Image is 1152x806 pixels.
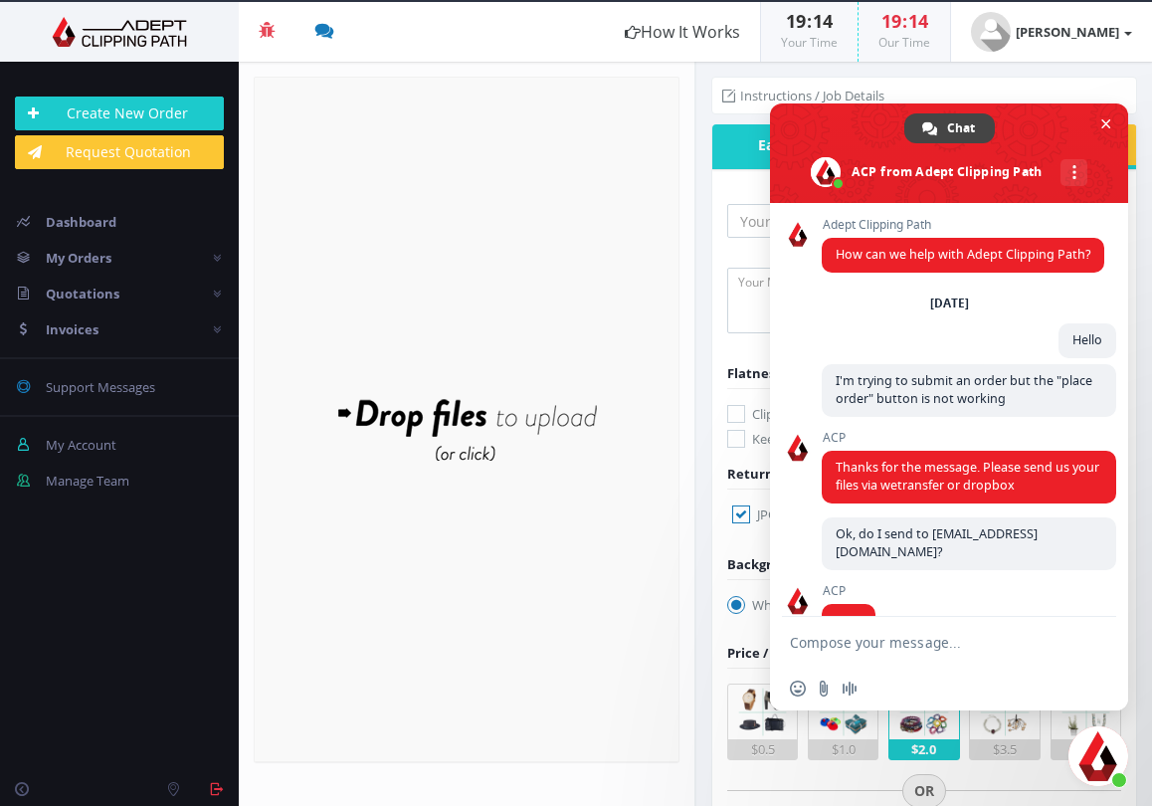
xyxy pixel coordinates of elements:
[930,298,969,309] div: [DATE]
[901,9,908,33] span: :
[728,739,797,759] div: $0.5
[1060,159,1087,186] div: More channels
[970,739,1039,759] div: $3.5
[836,459,1099,494] span: Thanks for the message. Please send us your files via wetransfer or dropbox
[727,643,981,663] div: Choose Image Complexity
[46,285,119,302] span: Quotations
[712,124,899,165] a: Easy OrderForm
[842,681,858,697] span: Audio message
[712,124,899,165] span: Easy Order
[813,9,833,33] span: 14
[1095,113,1116,134] span: Close chat
[727,595,787,615] label: White
[977,685,1032,739] img: 4.png
[46,378,155,396] span: Support Messages
[732,504,777,524] label: JPG
[947,113,975,143] span: Chat
[46,249,111,267] span: My Orders
[790,681,806,697] span: Insert an emoji
[822,218,1104,232] span: Adept Clipping Path
[836,525,1038,560] span: Ok, do I send to [EMAIL_ADDRESS][DOMAIN_NAME]?
[881,9,901,33] span: 19
[727,364,889,382] span: Flatness & Metadata Info
[836,246,1090,263] span: How can we help with Adept Clipping Path?
[836,612,862,629] span: Yes..
[15,135,224,169] a: Request Quotation
[722,86,884,105] li: Instructions / Job Details
[951,2,1152,62] a: [PERSON_NAME]
[1052,739,1120,759] div: $7.0
[735,685,790,739] img: 1.png
[971,12,1011,52] img: user_default.jpg
[46,436,116,454] span: My Account
[908,9,928,33] span: 14
[790,634,1064,652] textarea: Compose your message...
[816,681,832,697] span: Send a file
[904,113,995,143] div: Chat
[889,739,958,759] div: $2.0
[822,431,1116,445] span: ACP
[822,584,875,598] span: ACP
[836,372,1092,407] span: I'm trying to submit an order but the "place order" button is not working
[786,9,806,33] span: 19
[816,685,870,739] img: 2.png
[1072,331,1102,348] span: Hello
[727,204,904,238] input: Your Order Title
[727,404,990,424] label: Clipping Path with Flatness
[806,9,813,33] span: :
[46,213,116,231] span: Dashboard
[809,739,877,759] div: $1.0
[1058,685,1113,739] img: 5.png
[605,2,760,62] a: How It Works
[727,644,815,662] span: Price / Image:
[727,554,864,574] div: Background Options:
[15,97,224,130] a: Create New Order
[15,17,224,47] img: Adept Graphics
[878,34,930,51] small: Our Time
[727,465,866,483] span: Returned File Format
[46,320,98,338] span: Invoices
[896,685,951,739] img: 3.png
[781,34,838,51] small: Your Time
[1016,23,1119,41] strong: [PERSON_NAME]
[727,429,990,449] label: Keep My Metadata -
[1068,726,1128,786] div: Close chat
[46,472,129,490] span: Manage Team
